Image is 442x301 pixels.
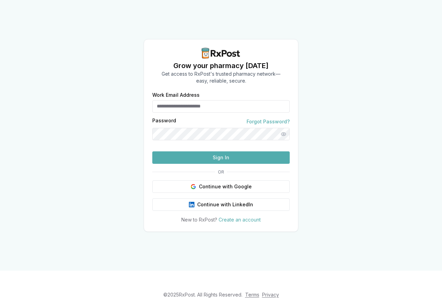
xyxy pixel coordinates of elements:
button: Continue with LinkedIn [152,198,290,211]
span: OR [215,169,227,175]
label: Password [152,118,176,125]
span: New to RxPost? [181,217,217,223]
button: Show password [277,128,290,140]
h1: Grow your pharmacy [DATE] [162,61,280,70]
img: Google [191,184,196,189]
label: Work Email Address [152,93,290,97]
button: Sign In [152,151,290,164]
a: Create an account [219,217,261,223]
img: RxPost Logo [199,48,243,59]
a: Terms [245,292,259,298]
button: Continue with Google [152,180,290,193]
p: Get access to RxPost's trusted pharmacy network— easy, reliable, secure. [162,70,280,84]
a: Forgot Password? [247,118,290,125]
a: Privacy [262,292,279,298]
img: LinkedIn [189,202,194,207]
